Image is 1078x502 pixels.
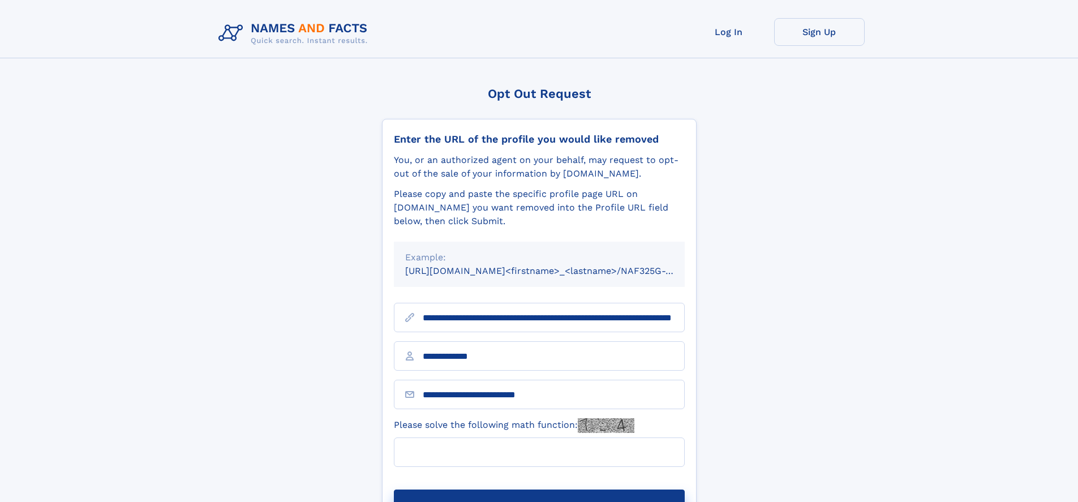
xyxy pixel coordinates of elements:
div: Opt Out Request [382,87,697,101]
a: Sign Up [774,18,865,46]
div: You, or an authorized agent on your behalf, may request to opt-out of the sale of your informatio... [394,153,685,181]
div: Please copy and paste the specific profile page URL on [DOMAIN_NAME] you want removed into the Pr... [394,187,685,228]
div: Enter the URL of the profile you would like removed [394,133,685,145]
img: Logo Names and Facts [214,18,377,49]
div: Example: [405,251,673,264]
label: Please solve the following math function: [394,418,634,433]
small: [URL][DOMAIN_NAME]<firstname>_<lastname>/NAF325G-xxxxxxxx [405,265,706,276]
a: Log In [684,18,774,46]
